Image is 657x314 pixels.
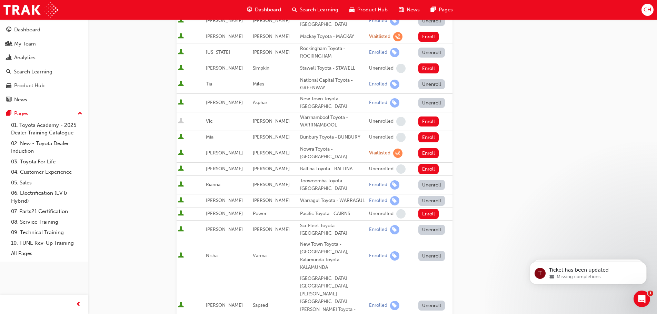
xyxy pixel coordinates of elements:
span: User is active [178,165,184,172]
span: User is active [178,17,184,24]
span: learningRecordVerb_ENROLL-icon [390,251,399,261]
span: pages-icon [431,6,436,14]
span: Varma [253,253,267,259]
a: 03. Toyota For Life [8,156,85,167]
div: New Town Toyota - [GEOGRAPHIC_DATA] [300,95,366,111]
a: Analytics [3,51,85,64]
span: [PERSON_NAME] [253,197,290,203]
span: [PERSON_NAME] [253,134,290,140]
span: [PERSON_NAME] [253,166,290,172]
span: User is active [178,197,184,204]
button: Pages [3,107,85,120]
div: Product Hub [14,82,44,90]
div: Enrolled [369,182,387,188]
span: Miles [253,81,264,87]
span: Search Learning [300,6,338,14]
span: Sapsed [253,302,268,308]
span: [PERSON_NAME] [206,166,243,172]
div: Search Learning [14,68,52,76]
div: Rockingham Toyota - ROCKINGHAM [300,45,366,60]
button: CH [641,4,654,16]
div: Enrolled [369,197,387,204]
a: 02. New - Toyota Dealer Induction [8,138,85,156]
span: [PERSON_NAME] [253,118,290,124]
span: [PERSON_NAME] [206,197,243,203]
span: [PERSON_NAME] [253,226,290,232]
span: User is active [178,210,184,217]
iframe: Intercom notifications message [519,247,657,295]
span: News [407,6,420,14]
span: [PERSON_NAME] [253,33,290,39]
span: User is active [178,302,184,309]
span: prev-icon [76,300,81,309]
div: National Capital Toyota - GREENWAY [300,77,366,92]
button: Unenroll [418,16,445,26]
button: Unenroll [418,48,445,58]
button: Unenroll [418,180,445,190]
span: car-icon [349,6,355,14]
a: 09. Technical Training [8,227,85,238]
div: New Town Toyota - [GEOGRAPHIC_DATA], Kalamunda Toyota - KALAMUNDA [300,241,366,272]
span: learningRecordVerb_NONE-icon [396,117,406,126]
span: Pages [439,6,453,14]
span: up-icon [78,109,82,118]
div: Stawell Toyota - STAWELL [300,64,366,72]
div: Pages [14,110,28,118]
div: Unenrolled [369,118,394,125]
span: learningRecordVerb_ENROLL-icon [390,301,399,310]
span: [PERSON_NAME] [253,18,290,23]
span: User is active [178,81,184,88]
button: Unenroll [418,301,445,311]
div: Unenrolled [369,134,394,141]
span: CH [644,6,651,14]
div: Unenrolled [369,211,394,217]
span: [PERSON_NAME] [253,182,290,188]
span: Rianna [206,182,220,188]
a: news-iconNews [393,3,425,17]
span: learningRecordVerb_WAITLIST-icon [393,32,402,41]
div: Warrnambool Toyota - WARRNAMBOOL [300,114,366,129]
a: guage-iconDashboard [241,3,287,17]
button: Enroll [418,32,439,42]
span: learningRecordVerb_NONE-icon [396,133,406,142]
button: DashboardMy TeamAnalyticsSearch LearningProduct HubNews [3,22,85,107]
img: Trak [3,2,58,18]
a: 07. Parts21 Certification [8,206,85,217]
a: My Team [3,38,85,50]
div: Enrolled [369,100,387,106]
span: learningRecordVerb_ENROLL-icon [390,48,399,57]
span: User is active [178,226,184,233]
span: Tia [206,81,212,87]
div: Waitlisted [369,150,390,156]
span: [PERSON_NAME] [206,211,243,216]
div: Nowra Toyota - [GEOGRAPHIC_DATA] [300,145,366,161]
span: User is active [178,65,184,72]
span: User is active [178,252,184,259]
span: learningRecordVerb_WAITLIST-icon [393,149,402,158]
button: Unenroll [418,98,445,108]
span: Nisha [206,253,218,259]
span: guage-icon [247,6,252,14]
span: Product Hub [357,6,388,14]
span: Simpkin [253,65,269,71]
span: learningRecordVerb_ENROLL-icon [390,98,399,108]
span: [PERSON_NAME] [206,302,243,308]
div: Bunbury Toyota - BUNBURY [300,133,366,141]
span: User is active [178,49,184,56]
div: Enrolled [369,18,387,24]
button: Unenroll [418,225,445,235]
span: learningRecordVerb_NONE-icon [396,64,406,73]
span: User is inactive [178,118,184,125]
button: Unenroll [418,79,445,89]
span: [US_STATE] [206,49,230,55]
span: news-icon [399,6,404,14]
div: Unenrolled [369,166,394,172]
span: Asphar [253,100,267,105]
button: Enroll [418,132,439,142]
div: Enrolled [369,49,387,56]
a: search-iconSearch Learning [287,3,344,17]
a: pages-iconPages [425,3,458,17]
